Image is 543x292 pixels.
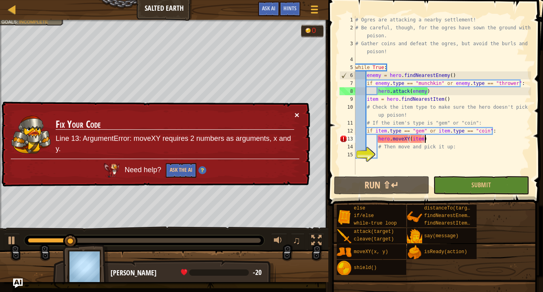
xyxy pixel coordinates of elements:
span: attack(target) [354,229,394,234]
p: Line 13: ArgumentError: moveXY requires 2 numbers as arguments, x and y. [56,134,294,154]
button: Submit [433,176,529,194]
span: Need help? [124,166,163,174]
button: Ask AI [13,279,23,288]
div: 15 [339,151,355,159]
img: portrait.png [337,245,352,260]
button: × [295,111,299,119]
button: Ctrl + P: Play [4,233,20,250]
span: while-true loop [354,221,397,226]
button: Ask the AI [166,163,196,178]
span: say(message) [424,233,458,239]
img: portrait.png [337,229,352,244]
span: isReady(action) [424,249,467,255]
span: findNearestEnemy() [424,213,476,219]
div: 6 [340,71,355,79]
button: Toggle fullscreen [308,233,324,250]
button: Run ⇧↵ [334,176,429,194]
div: 0 [312,27,320,34]
div: 12 [339,127,355,135]
div: 14 [339,143,355,151]
div: health: -20.1 / 14 [181,269,262,276]
img: portrait.png [337,261,352,276]
img: portrait.png [407,209,422,225]
img: Hint [198,166,206,174]
div: 8 [339,87,355,95]
span: else [354,206,365,211]
span: Submit [471,181,491,189]
button: Show game menu [304,2,324,20]
img: portrait.png [407,245,422,260]
div: Team 'humans' has 0 gold. [301,25,324,37]
span: shield() [354,265,377,271]
img: portrait.png [337,209,352,225]
button: ♫ [291,233,304,250]
div: 7 [339,79,355,87]
span: Hints [283,4,297,12]
button: Ask AI [258,2,279,16]
span: cleave(target) [354,236,394,242]
span: if/else [354,213,374,219]
img: thang_avatar_frame.png [63,244,109,288]
span: Ask AI [262,4,275,12]
img: duck_senick.png [11,115,51,154]
div: 11 [339,119,355,127]
h3: Fix Your Code [56,119,294,130]
div: 10 [339,103,355,119]
div: 9 [339,95,355,103]
div: 13 [339,135,355,143]
div: 5 [339,63,355,71]
span: distanceTo(target) [424,206,476,211]
img: AI [104,163,120,177]
img: portrait.png [407,229,422,244]
span: moveXY(x, y) [354,249,388,255]
span: -20 [253,267,262,277]
div: 1 [339,16,355,24]
div: [PERSON_NAME] [111,268,268,278]
div: 3 [339,40,355,56]
span: findNearestItem() [424,221,473,226]
div: 4 [339,56,355,63]
div: 2 [339,24,355,40]
span: ♫ [293,234,301,246]
button: Adjust volume [271,233,287,250]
